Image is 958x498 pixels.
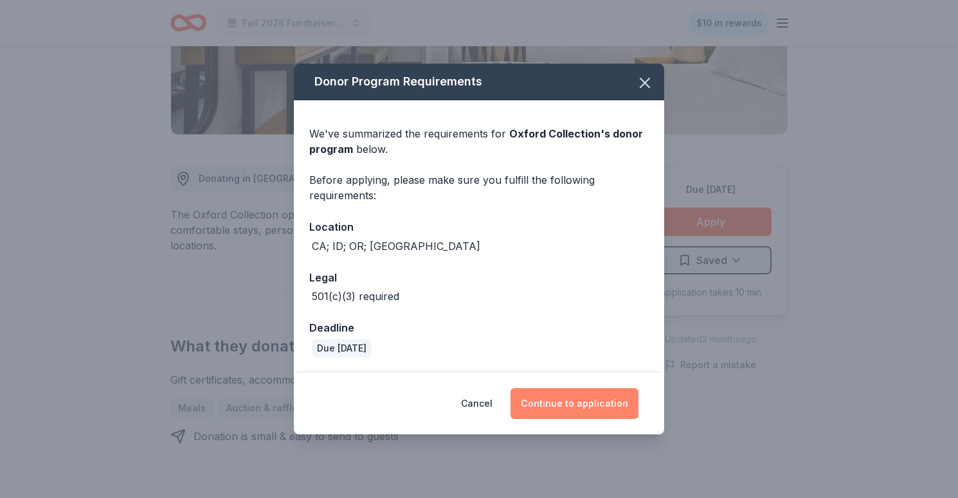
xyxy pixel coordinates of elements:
[309,218,649,235] div: Location
[309,269,649,286] div: Legal
[461,388,493,419] button: Cancel
[309,319,649,336] div: Deadline
[312,238,480,254] div: CA; ID; OR; [GEOGRAPHIC_DATA]
[309,172,649,203] div: Before applying, please make sure you fulfill the following requirements:
[309,126,649,157] div: We've summarized the requirements for below.
[312,289,399,304] div: 501(c)(3) required
[294,64,664,100] div: Donor Program Requirements
[312,339,372,357] div: Due [DATE]
[511,388,638,419] button: Continue to application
